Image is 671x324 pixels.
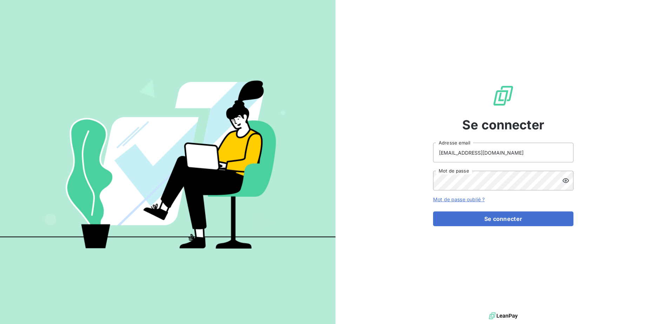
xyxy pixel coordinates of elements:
[433,143,573,162] input: placeholder
[489,311,518,321] img: logo
[462,115,544,134] span: Se connecter
[492,85,514,107] img: Logo LeanPay
[433,211,573,226] button: Se connecter
[433,196,485,202] a: Mot de passe oublié ?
